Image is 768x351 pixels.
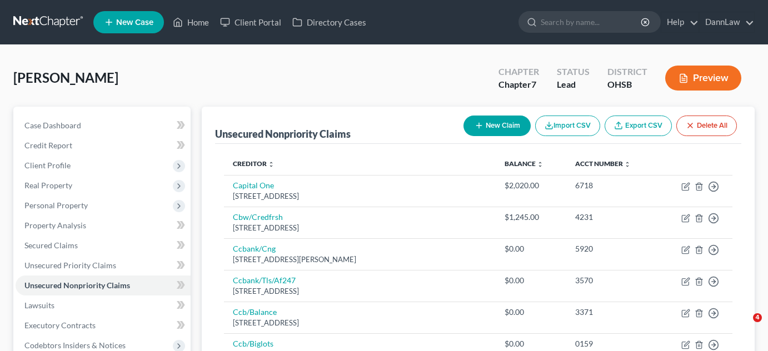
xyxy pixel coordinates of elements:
a: Lawsuits [16,295,191,315]
a: Creditor unfold_more [233,159,275,168]
a: Case Dashboard [16,116,191,136]
a: Ccb/Biglots [233,339,273,348]
div: [STREET_ADDRESS] [233,191,487,202]
i: unfold_more [537,161,543,168]
button: Import CSV [535,116,600,136]
div: 3371 [575,307,649,318]
a: Credit Report [16,136,191,156]
span: Unsecured Nonpriority Claims [24,280,130,290]
a: DannLaw [700,12,754,32]
div: $0.00 [505,243,557,254]
a: Unsecured Priority Claims [16,255,191,275]
a: Ccbank/Cng [233,244,276,253]
button: Preview [665,66,741,91]
a: Ccb/Balance [233,307,277,317]
span: 4 [753,313,762,322]
a: Property Analysis [16,215,191,235]
span: Executory Contracts [24,320,96,330]
span: [PERSON_NAME] [13,69,118,86]
span: Personal Property [24,200,88,210]
a: Balance unfold_more [505,159,543,168]
a: Ccbank/Tls/Af247 [233,275,296,285]
div: $2,020.00 [505,180,557,191]
span: Property Analysis [24,220,86,230]
span: Case Dashboard [24,121,81,130]
span: Lawsuits [24,300,54,310]
button: Delete All [676,116,737,136]
div: 4231 [575,212,649,223]
a: Home [167,12,215,32]
div: $1,245.00 [505,212,557,223]
span: Codebtors Insiders & Notices [24,340,126,350]
div: OHSB [607,78,647,91]
div: 0159 [575,338,649,349]
span: Unsecured Priority Claims [24,260,116,270]
div: $0.00 [505,307,557,318]
div: Status [557,66,590,78]
div: $0.00 [505,275,557,286]
div: 5920 [575,243,649,254]
span: 7 [531,79,536,89]
input: Search by name... [541,12,642,32]
div: [STREET_ADDRESS] [233,318,487,328]
a: Executory Contracts [16,315,191,335]
span: Secured Claims [24,240,78,250]
div: Chapter [498,66,539,78]
a: Unsecured Nonpriority Claims [16,275,191,295]
a: Client Portal [215,12,287,32]
div: Unsecured Nonpriority Claims [215,127,351,141]
div: [STREET_ADDRESS][PERSON_NAME] [233,254,487,265]
i: unfold_more [624,161,631,168]
div: Chapter [498,78,539,91]
span: Client Profile [24,161,71,170]
a: Export CSV [605,116,672,136]
span: Credit Report [24,141,72,150]
a: Capital One [233,180,274,190]
a: Secured Claims [16,235,191,255]
div: [STREET_ADDRESS] [233,223,487,233]
div: [STREET_ADDRESS] [233,286,487,297]
a: Help [661,12,699,32]
iframe: Intercom live chat [730,313,757,340]
div: 3570 [575,275,649,286]
a: Acct Number unfold_more [575,159,631,168]
a: Directory Cases [287,12,372,32]
div: 6718 [575,180,649,191]
span: New Case [116,18,153,27]
div: $0.00 [505,338,557,349]
button: New Claim [463,116,531,136]
div: District [607,66,647,78]
span: Real Property [24,180,72,190]
i: unfold_more [268,161,275,168]
a: Cbw/Credfrsh [233,212,283,222]
div: Lead [557,78,590,91]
